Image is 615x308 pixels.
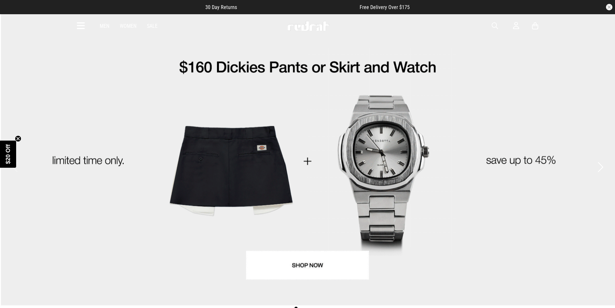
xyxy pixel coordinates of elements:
iframe: Customer reviews powered by Trustpilot [250,4,347,10]
span: 30 Day Returns [205,4,237,10]
a: Women [120,23,137,29]
span: $20 Off [5,144,11,164]
button: Next slide [596,160,605,174]
a: Men [100,23,109,29]
a: Sale [147,23,158,29]
span: Free Delivery Over $175 [360,4,410,10]
img: Redrat logo [287,21,330,31]
button: Close teaser [15,135,21,142]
